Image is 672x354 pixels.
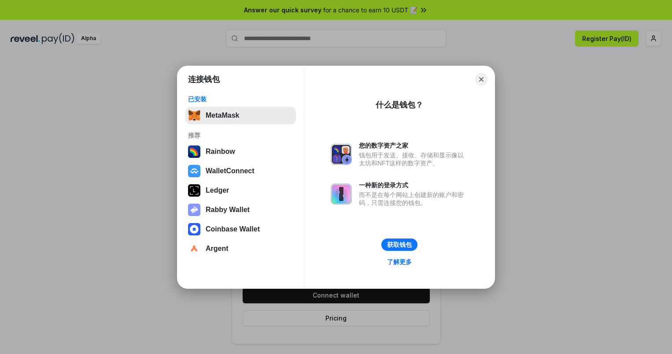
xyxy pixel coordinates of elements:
img: svg+xml,%3Csvg%20width%3D%2228%22%20height%3D%2228%22%20viewBox%3D%220%200%2028%2028%22%20fill%3D... [188,165,200,177]
button: WalletConnect [185,162,296,180]
div: Ledger [206,186,229,194]
div: Argent [206,245,229,253]
img: svg+xml,%3Csvg%20width%3D%22120%22%20height%3D%22120%22%20viewBox%3D%220%200%20120%20120%22%20fil... [188,145,200,158]
img: svg+xml,%3Csvg%20width%3D%2228%22%20height%3D%2228%22%20viewBox%3D%220%200%2028%2028%22%20fill%3D... [188,223,200,235]
img: svg+xml,%3Csvg%20xmlns%3D%22http%3A%2F%2Fwww.w3.org%2F2000%2Fsvg%22%20fill%3D%22none%22%20viewBox... [331,183,352,205]
img: svg+xml,%3Csvg%20fill%3D%22none%22%20height%3D%2233%22%20viewBox%3D%220%200%2035%2033%22%20width%... [188,109,200,122]
div: 已安装 [188,95,293,103]
div: 获取钱包 [387,241,412,249]
button: Ledger [185,182,296,199]
div: 而不是在每个网站上创建新的账户和密码，只需连接您的钱包。 [359,191,468,207]
div: MetaMask [206,112,239,119]
div: Rainbow [206,148,235,156]
h1: 连接钱包 [188,74,220,85]
div: 您的数字资产之家 [359,142,468,149]
div: Rabby Wallet [206,206,250,214]
button: Close [475,73,487,86]
div: 钱包用于发送、接收、存储和显示像以太坊和NFT这样的数字资产。 [359,151,468,167]
button: Rabby Wallet [185,201,296,219]
a: 了解更多 [382,256,417,268]
div: WalletConnect [206,167,255,175]
button: 获取钱包 [381,238,417,251]
button: Coinbase Wallet [185,220,296,238]
button: Rainbow [185,143,296,160]
div: 了解更多 [387,258,412,266]
img: svg+xml,%3Csvg%20xmlns%3D%22http%3A%2F%2Fwww.w3.org%2F2000%2Fsvg%22%20width%3D%2228%22%20height%3... [188,184,200,197]
button: Argent [185,240,296,257]
img: svg+xml,%3Csvg%20xmlns%3D%22http%3A%2F%2Fwww.w3.org%2F2000%2Fsvg%22%20fill%3D%22none%22%20viewBox... [331,144,352,165]
img: svg+xml,%3Csvg%20width%3D%2228%22%20height%3D%2228%22%20viewBox%3D%220%200%2028%2028%22%20fill%3D... [188,242,200,255]
div: 一种新的登录方式 [359,181,468,189]
button: MetaMask [185,107,296,124]
img: svg+xml,%3Csvg%20xmlns%3D%22http%3A%2F%2Fwww.w3.org%2F2000%2Fsvg%22%20fill%3D%22none%22%20viewBox... [188,204,200,216]
div: 什么是钱包？ [376,100,423,110]
div: 推荐 [188,131,293,139]
div: Coinbase Wallet [206,225,260,233]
